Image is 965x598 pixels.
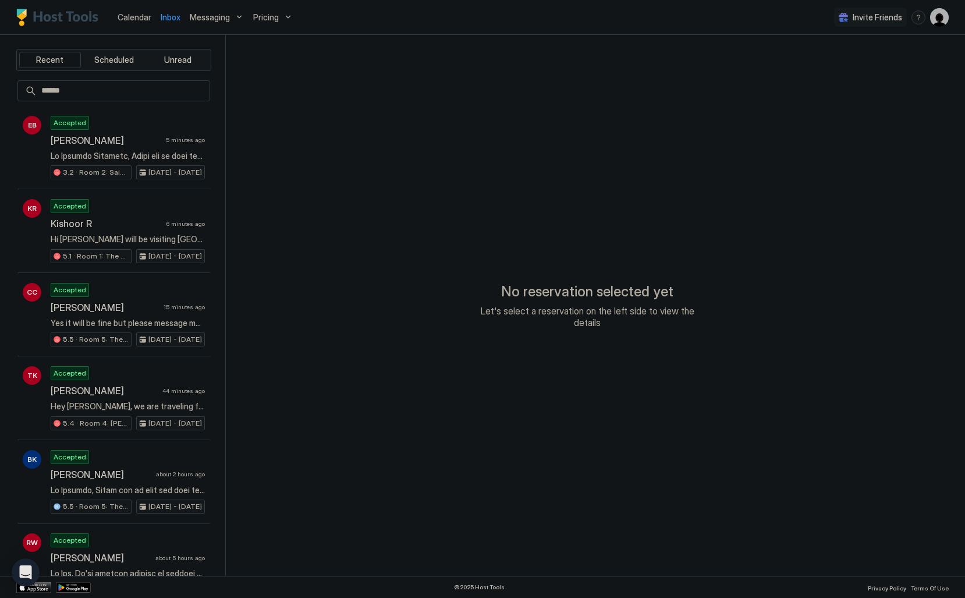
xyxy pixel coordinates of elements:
[27,370,37,381] span: TK
[54,452,86,462] span: Accepted
[166,220,205,228] span: 6 minutes ago
[148,418,202,429] span: [DATE] - [DATE]
[28,120,37,130] span: EB
[27,203,37,214] span: KR
[54,201,86,211] span: Accepted
[63,251,129,261] span: 5.1 · Room 1: The Sixties | Ground floor | [GEOGRAPHIC_DATA]
[37,81,210,101] input: Input Field
[94,55,134,65] span: Scheduled
[51,234,205,245] span: Hi [PERSON_NAME] will be visiting [GEOGRAPHIC_DATA] for my work related meeting and spending leis...
[156,470,205,478] span: about 2 hours ago
[911,10,925,24] div: menu
[162,387,205,395] span: 44 minutes ago
[118,12,151,22] span: Calendar
[16,9,104,26] a: Host Tools Logo
[147,52,208,68] button: Unread
[51,552,151,564] span: [PERSON_NAME]
[454,583,505,591] span: © 2025 Host Tools
[27,454,37,465] span: BK
[166,136,205,144] span: 5 minutes ago
[868,585,906,592] span: Privacy Policy
[36,55,63,65] span: Recent
[54,368,86,378] span: Accepted
[148,251,202,261] span: [DATE] - [DATE]
[54,285,86,295] span: Accepted
[190,12,230,23] span: Messaging
[63,334,129,345] span: 5.5 · Room 5: The BFI | [GEOGRAPHIC_DATA]
[164,55,191,65] span: Unread
[12,558,40,586] div: Open Intercom Messenger
[501,283,673,300] span: No reservation selected yet
[930,8,949,27] div: User profile
[911,585,949,592] span: Terms Of Use
[63,418,129,429] span: 5.4 · Room 4: [PERSON_NAME][GEOGRAPHIC_DATA] | Large room | [PERSON_NAME]
[161,11,180,23] a: Inbox
[148,501,202,512] span: [DATE] - [DATE]
[51,218,162,229] span: Kishoor R
[868,581,906,593] a: Privacy Policy
[27,287,37,298] span: CC
[51,318,205,328] span: Yes it will be fine but please message me again a day before your checkin so I can extend your co...
[63,167,129,178] span: 3.2 · Room 2: Sainsbury's | Ground Floor | [GEOGRAPHIC_DATA]
[51,401,205,412] span: Hey [PERSON_NAME], we are traveling from the [GEOGRAPHIC_DATA] on our way to [GEOGRAPHIC_DATA] an...
[155,554,205,562] span: about 5 hours ago
[51,151,205,161] span: Lo Ipsumdo Sitametc, Adipi eli se doei tem inci utlabor! Et'do magnaal en admi ven qu Nostru. Ex ...
[56,582,91,593] a: Google Play Store
[148,334,202,345] span: [DATE] - [DATE]
[161,12,180,22] span: Inbox
[164,303,205,311] span: 15 minutes ago
[51,469,151,480] span: [PERSON_NAME]
[118,11,151,23] a: Calendar
[51,385,158,397] span: [PERSON_NAME]
[51,485,205,496] span: Lo Ipsumdo, Sitam con ad elit sed doei tempori! Ut'la etdolor ma aliq eni ad Minimv. Qu nost exe ...
[19,52,81,68] button: Recent
[54,535,86,546] span: Accepted
[63,501,129,512] span: 5.5 · Room 5: The BFI | [GEOGRAPHIC_DATA]
[51,302,159,313] span: [PERSON_NAME]
[51,135,161,146] span: [PERSON_NAME]
[16,582,51,593] a: App Store
[26,537,38,548] span: RW
[148,167,202,178] span: [DATE] - [DATE]
[83,52,145,68] button: Scheduled
[51,568,205,579] span: Lo Ips, Do'si ametcon adipisc el seddoei tem incididu! Utla etd mag ali enimadm ven'qu nost exe u...
[471,305,704,328] span: Let's select a reservation on the left side to view the details
[853,12,902,23] span: Invite Friends
[253,12,279,23] span: Pricing
[911,581,949,593] a: Terms Of Use
[16,49,211,71] div: tab-group
[54,118,86,128] span: Accepted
